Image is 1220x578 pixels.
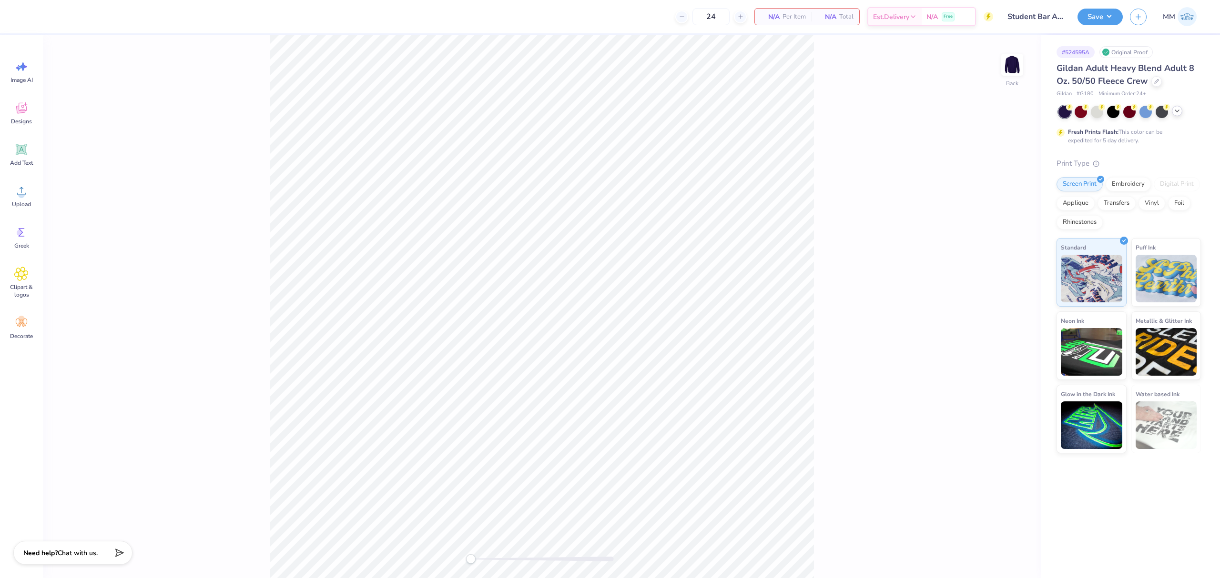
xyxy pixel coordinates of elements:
div: Original Proof [1099,46,1153,58]
div: Embroidery [1106,177,1151,191]
span: Designs [11,118,32,125]
span: Metallic & Glitter Ink [1136,316,1192,326]
img: Water based Ink [1136,401,1197,449]
span: Chat with us. [58,548,98,558]
span: Add Text [10,159,33,167]
a: MM [1159,7,1201,26]
span: Total [839,12,854,22]
input: Untitled Design [1000,7,1070,26]
div: Applique [1057,196,1095,210]
div: Transfers [1098,196,1136,210]
span: Neon Ink [1061,316,1084,326]
span: Upload [12,200,31,208]
input: – – [692,8,730,25]
span: N/A [926,12,938,22]
img: Neon Ink [1061,328,1122,376]
div: This color can be expedited for 5 day delivery. [1068,128,1185,145]
span: Greek [14,242,29,249]
span: Clipart & logos [6,283,37,299]
span: Glow in the Dark Ink [1061,389,1115,399]
span: Decorate [10,332,33,340]
span: # G180 [1077,90,1094,98]
strong: Need help? [23,548,58,558]
span: Est. Delivery [873,12,909,22]
span: Puff Ink [1136,242,1156,252]
img: Standard [1061,255,1122,302]
div: Foil [1168,196,1190,210]
span: Standard [1061,242,1086,252]
strong: Fresh Prints Flash: [1068,128,1118,136]
div: Vinyl [1139,196,1165,210]
span: Water based Ink [1136,389,1179,399]
span: N/A [817,12,836,22]
img: Glow in the Dark Ink [1061,401,1122,449]
span: Per Item [783,12,806,22]
div: Print Type [1057,158,1201,169]
div: Accessibility label [466,554,476,564]
div: Screen Print [1057,177,1103,191]
img: Mariah Myssa Salurio [1178,7,1197,26]
span: Free [944,13,953,20]
span: Image AI [10,76,33,84]
button: Save [1078,9,1123,25]
div: # 524595A [1057,46,1095,58]
img: Puff Ink [1136,255,1197,302]
span: Gildan [1057,90,1072,98]
span: N/A [761,12,780,22]
div: Back [1006,79,1018,88]
span: MM [1163,11,1175,22]
span: Minimum Order: 24 + [1098,90,1146,98]
div: Rhinestones [1057,215,1103,229]
img: Back [1003,55,1022,74]
img: Metallic & Glitter Ink [1136,328,1197,376]
span: Gildan Adult Heavy Blend Adult 8 Oz. 50/50 Fleece Crew [1057,62,1194,87]
div: Digital Print [1154,177,1200,191]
